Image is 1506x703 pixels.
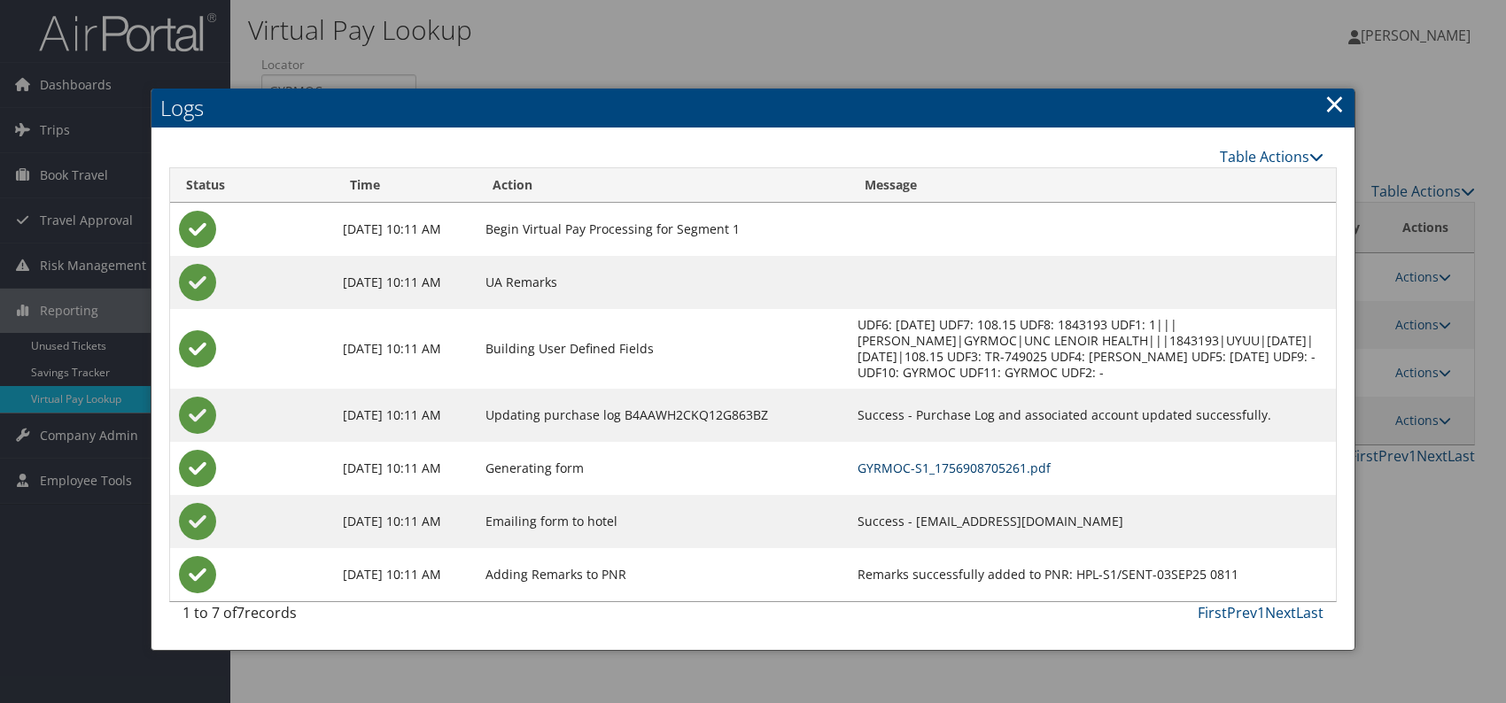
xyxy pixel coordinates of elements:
[334,309,477,389] td: [DATE] 10:11 AM
[858,460,1051,476] a: GYRMOC-S1_1756908705261.pdf
[334,256,477,309] td: [DATE] 10:11 AM
[849,389,1336,442] td: Success - Purchase Log and associated account updated successfully.
[477,442,849,495] td: Generating form
[334,168,477,203] th: Time: activate to sort column ascending
[477,389,849,442] td: Updating purchase log B4AAWH2CKQ12G863BZ
[334,389,477,442] td: [DATE] 10:11 AM
[477,548,849,601] td: Adding Remarks to PNR
[477,203,849,256] td: Begin Virtual Pay Processing for Segment 1
[1198,603,1227,622] a: First
[849,309,1336,389] td: UDF6: [DATE] UDF7: 108.15 UDF8: 1843193 UDF1: 1|||[PERSON_NAME]|GYRMOC|UNC LENOIR HEALTH|||184319...
[170,168,334,203] th: Status: activate to sort column ascending
[151,89,1355,127] h2: Logs
[237,603,245,622] span: 7
[849,548,1336,601] td: Remarks successfully added to PNR: HPL-S1/SENT-03SEP25 0811
[1324,86,1345,121] a: Close
[477,168,849,203] th: Action: activate to sort column ascending
[182,602,448,632] div: 1 to 7 of records
[1265,603,1296,622] a: Next
[1227,603,1257,622] a: Prev
[849,495,1336,548] td: Success - [EMAIL_ADDRESS][DOMAIN_NAME]
[1220,147,1324,166] a: Table Actions
[477,256,849,309] td: UA Remarks
[477,309,849,389] td: Building User Defined Fields
[334,203,477,256] td: [DATE] 10:11 AM
[1257,603,1265,622] a: 1
[1296,603,1324,622] a: Last
[477,495,849,548] td: Emailing form to hotel
[334,548,477,601] td: [DATE] 10:11 AM
[334,442,477,495] td: [DATE] 10:11 AM
[334,495,477,548] td: [DATE] 10:11 AM
[849,168,1336,203] th: Message: activate to sort column ascending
